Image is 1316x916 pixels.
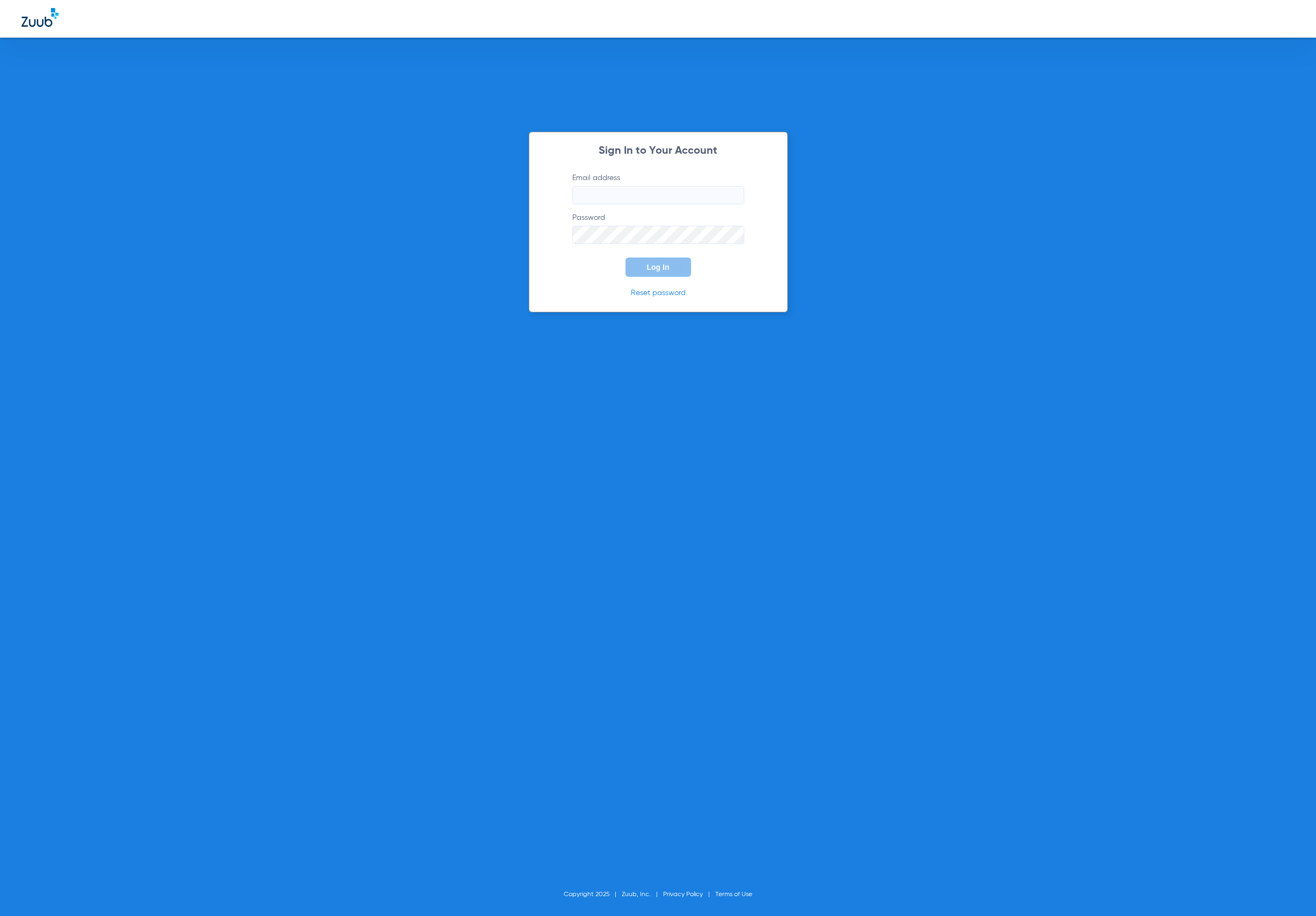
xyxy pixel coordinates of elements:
[572,186,744,204] input: Email address
[715,891,752,898] a: Terms of Use
[622,889,663,900] li: Zuub, Inc.
[572,212,744,244] label: Password
[21,8,59,27] img: Zuub Logo
[663,891,703,898] a: Privacy Policy
[572,173,744,204] label: Email address
[564,889,622,900] li: Copyright 2025
[572,226,744,244] input: Password
[556,146,760,156] h2: Sign In to Your Account
[647,263,670,271] span: Log In
[625,257,691,277] button: Log In
[631,289,686,297] a: Reset password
